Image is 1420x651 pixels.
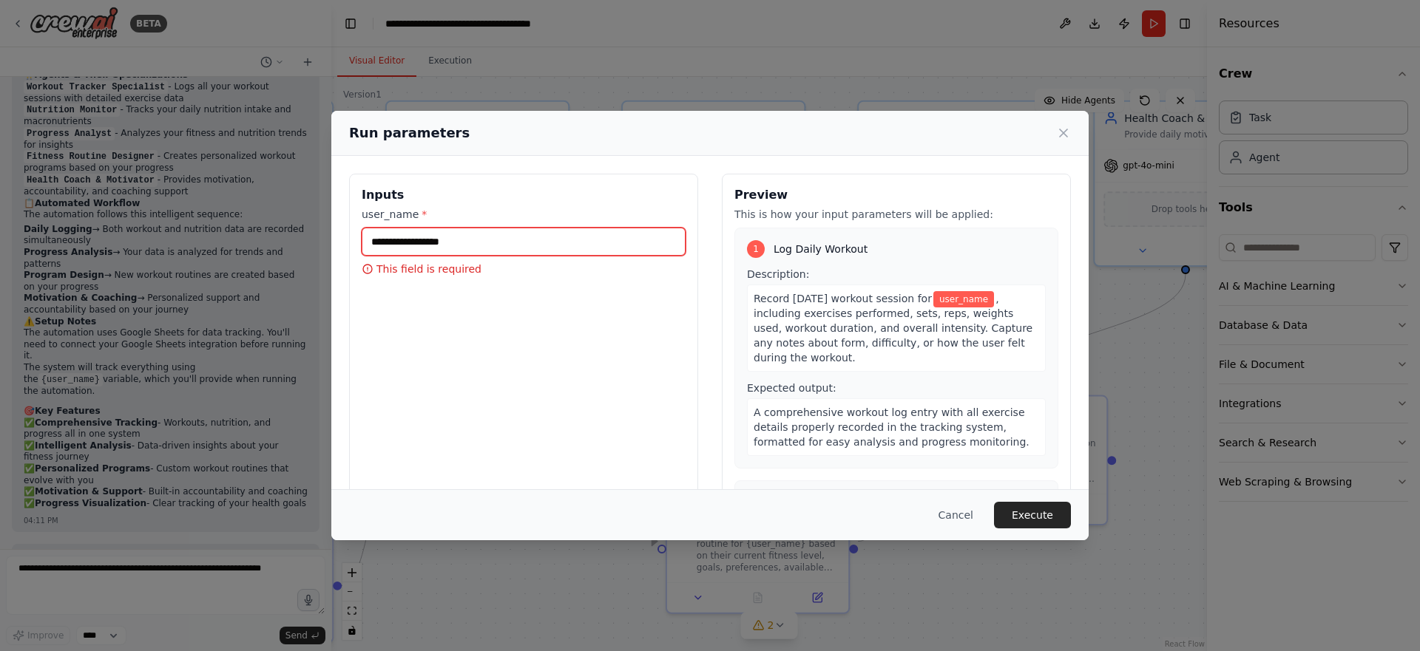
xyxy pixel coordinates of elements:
p: This is how your input parameters will be applied: [734,207,1058,222]
span: Expected output: [747,382,836,394]
h3: Inputs [362,186,686,204]
span: A comprehensive workout log entry with all exercise details properly recorded in the tracking sys... [754,406,1029,448]
span: Variable: user_name [933,291,994,307]
span: , including exercises performed, sets, reps, weights used, workout duration, and overall intensit... [754,293,1032,364]
h3: Preview [734,186,1058,204]
span: Record [DATE] workout session for [754,293,932,304]
button: Cancel [927,502,985,528]
p: This field is required [362,262,686,276]
span: Log Daily Workout [774,242,868,256]
div: 1 [747,240,765,258]
span: Description: [747,268,809,280]
label: user_name [362,207,686,222]
button: Execute [994,502,1071,528]
h2: Run parameters [349,123,470,143]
